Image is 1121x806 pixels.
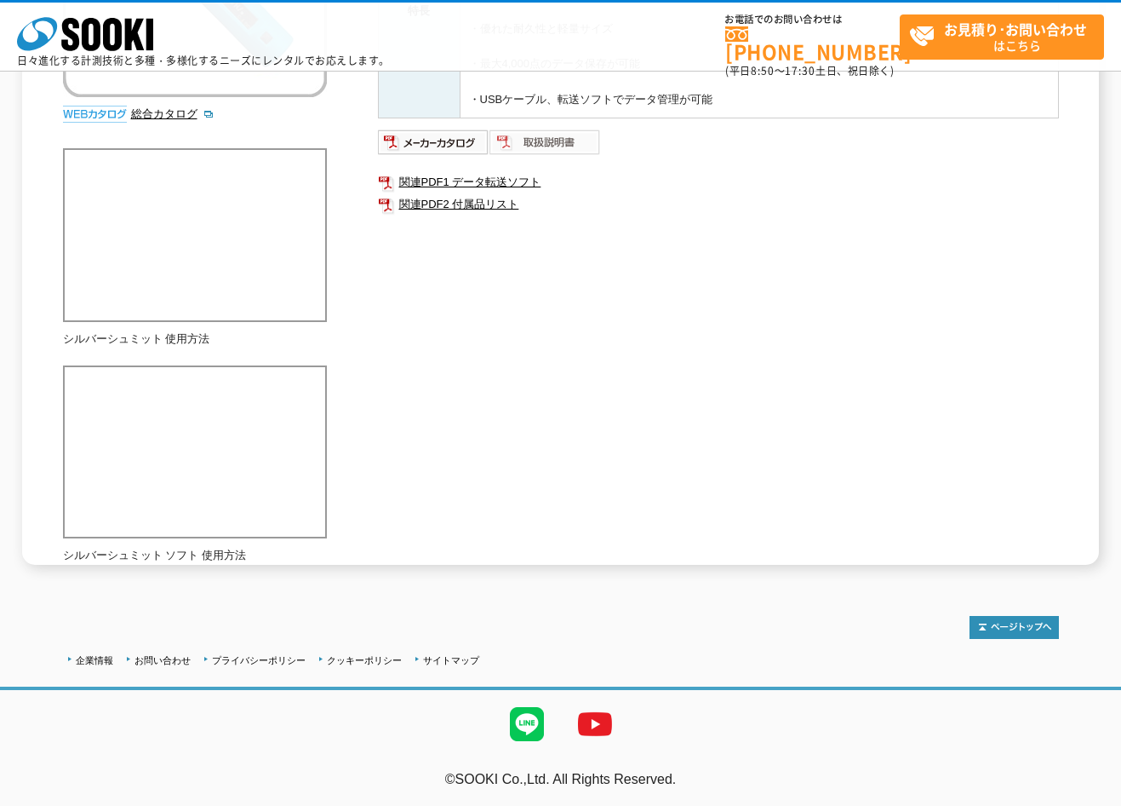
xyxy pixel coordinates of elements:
a: 総合カタログ [131,107,214,120]
span: 8:50 [751,63,775,78]
p: シルバーシュミット 使用方法 [63,331,327,348]
a: プライバシーポリシー [212,655,306,665]
p: シルバーシュミット ソフト 使用方法 [63,547,327,565]
span: お電話でのお問い合わせは [725,14,900,25]
a: メーカーカタログ [378,140,489,153]
img: メーカーカタログ [378,129,489,156]
a: クッキーポリシー [327,655,402,665]
a: サイトマップ [423,655,479,665]
a: お見積り･お問い合わせはこちら [900,14,1104,60]
a: 取扱説明書 [489,140,601,153]
p: 日々進化する計測技術と多種・多様化するニーズにレンタルでお応えします。 [17,55,390,66]
a: 関連PDF1 データ転送ソフト [378,171,1059,193]
img: webカタログ [63,106,127,123]
a: [PHONE_NUMBER] [725,26,900,61]
a: 関連PDF2 付属品リスト [378,193,1059,216]
img: YouTube [561,690,629,758]
a: テストMail [1055,790,1121,804]
a: 企業情報 [76,655,113,665]
img: トップページへ [969,616,1059,639]
span: はこちら [909,15,1103,58]
strong: お見積り･お問い合わせ [944,19,1087,39]
span: (平日 ～ 土日、祝日除く) [725,63,894,78]
span: 17:30 [785,63,815,78]
img: LINE [493,690,561,758]
a: お問い合わせ [134,655,191,665]
img: 取扱説明書 [489,129,601,156]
